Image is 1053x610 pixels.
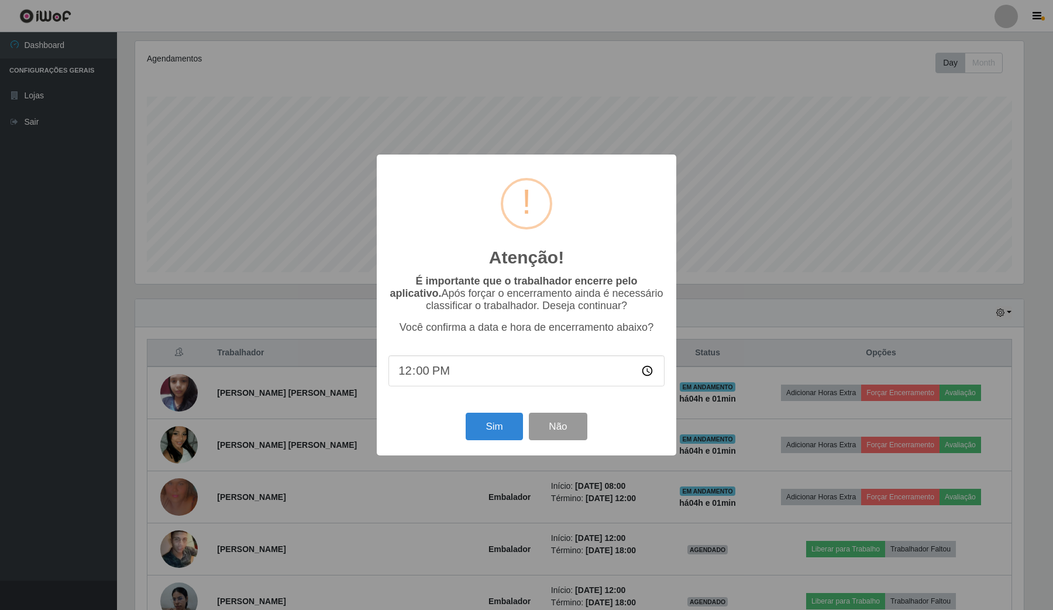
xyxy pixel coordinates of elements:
button: Sim [466,413,522,440]
p: Você confirma a data e hora de encerramento abaixo? [388,321,665,334]
button: Não [529,413,587,440]
h2: Atenção! [489,247,564,268]
p: Após forçar o encerramento ainda é necessário classificar o trabalhador. Deseja continuar? [388,275,665,312]
b: É importante que o trabalhador encerre pelo aplicativo. [390,275,637,299]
